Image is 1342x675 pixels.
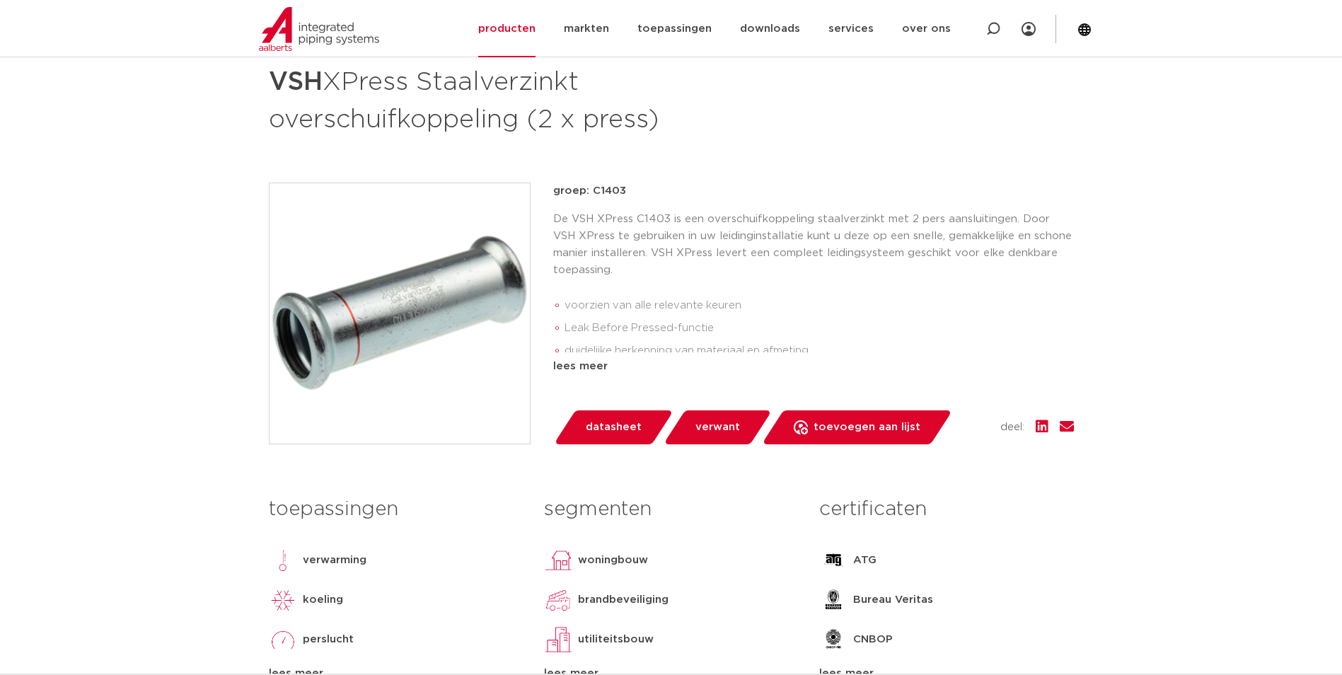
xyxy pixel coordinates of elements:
[819,586,848,614] img: Bureau Veritas
[269,69,323,95] strong: VSH
[853,592,933,608] p: Bureau Veritas
[663,410,772,444] a: verwant
[270,183,530,444] img: Product Image for VSH XPress Staalverzinkt overschuifkoppeling (2 x press)
[853,631,893,648] p: CNBOP
[565,317,1074,340] li: Leak Before Pressed-functie
[819,625,848,654] img: CNBOP
[1000,419,1024,436] span: deel:
[544,546,572,575] img: woningbouw
[819,495,1073,524] h3: certificaten
[544,625,572,654] img: utiliteitsbouw
[578,592,669,608] p: brandbeveiliging
[578,631,654,648] p: utiliteitsbouw
[586,416,642,439] span: datasheet
[553,183,1074,200] p: groep: C1403
[553,410,673,444] a: datasheet
[853,552,877,569] p: ATG
[269,61,800,137] h1: XPress Staalverzinkt overschuifkoppeling (2 x press)
[553,358,1074,375] div: lees meer
[565,340,1074,362] li: duidelijke herkenning van materiaal en afmeting
[544,495,798,524] h3: segmenten
[269,625,297,654] img: perslucht
[819,546,848,575] img: ATG
[578,552,648,569] p: woningbouw
[565,294,1074,317] li: voorzien van alle relevante keuren
[303,552,366,569] p: verwarming
[303,592,343,608] p: koeling
[269,495,523,524] h3: toepassingen
[544,586,572,614] img: brandbeveiliging
[814,416,920,439] span: toevoegen aan lijst
[269,586,297,614] img: koeling
[553,211,1074,279] p: De VSH XPress C1403 is een overschuifkoppeling staalverzinkt met 2 pers aansluitingen. Door VSH X...
[695,416,740,439] span: verwant
[269,546,297,575] img: verwarming
[303,631,354,648] p: perslucht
